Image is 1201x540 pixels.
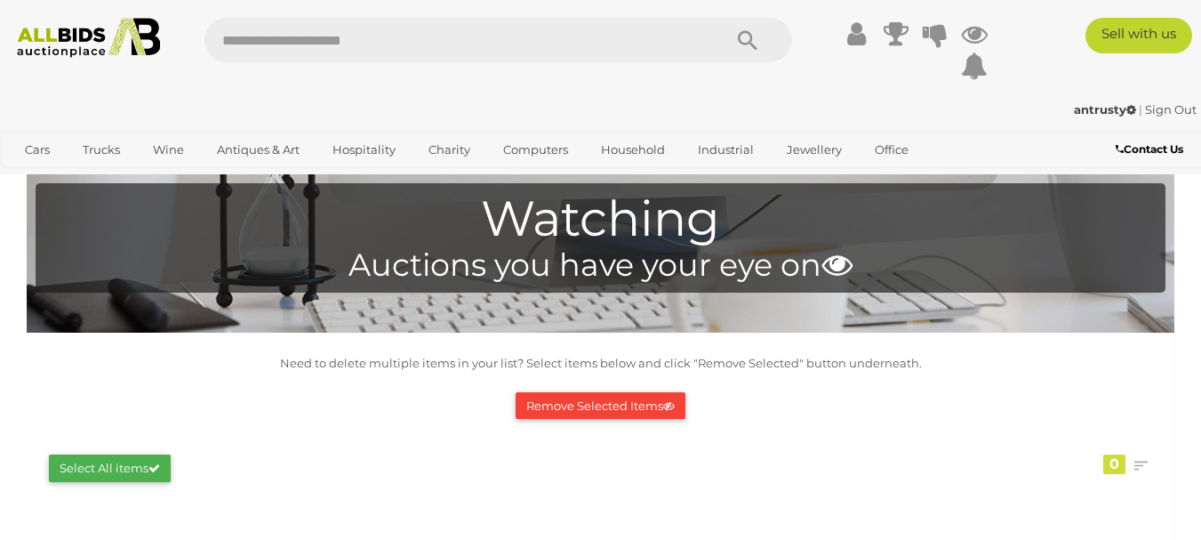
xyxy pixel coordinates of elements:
a: Household [589,135,677,165]
button: Select All items [49,455,171,482]
a: Computers [492,135,580,165]
button: Search [703,18,792,62]
a: Sign Out [1145,102,1197,117]
a: Trucks [71,135,132,165]
a: Jewellery [775,135,853,165]
span: | [1139,102,1142,117]
a: Antiques & Art [205,135,311,165]
b: Contact Us [1116,142,1183,156]
a: Cars [13,135,61,165]
strong: antrusty [1074,102,1136,117]
a: Charity [417,135,482,165]
div: 0 [1103,455,1125,474]
a: Sports [13,165,73,194]
a: Hospitality [321,135,407,165]
a: Office [863,135,920,165]
img: Allbids.com.au [9,18,169,58]
a: Sell with us [1085,18,1192,53]
a: [GEOGRAPHIC_DATA] [83,165,232,194]
h4: Auctions you have your eye on [44,248,1157,283]
p: Need to delete multiple items in your list? Select items below and click "Remove Selected" button... [36,353,1165,374]
a: antrusty [1074,102,1139,117]
a: Wine [141,135,196,165]
button: Remove Selected Items [516,392,685,420]
a: Contact Us [1116,140,1188,159]
h1: Watching [44,192,1157,246]
a: Industrial [686,135,765,165]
